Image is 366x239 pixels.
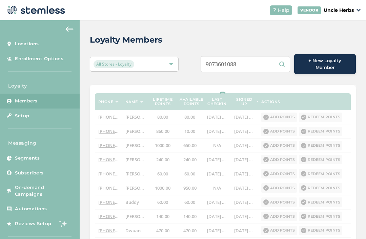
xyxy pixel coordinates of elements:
[5,3,65,17] img: logo-dark-0685b13c.svg
[332,207,366,239] iframe: Chat Widget
[15,55,63,62] span: Enrollment Options
[357,9,361,11] img: icon_down-arrow-small-66adaf34.svg
[15,206,47,212] span: Automations
[15,98,38,104] span: Members
[15,113,29,119] span: Setup
[300,57,350,71] span: + New Loyalty Member
[15,170,44,176] span: Subscribers
[94,60,134,68] span: All Stores - Loyalty
[324,7,354,14] p: Uncle Herbs
[65,26,74,32] img: icon-arrow-back-accent-c549486e.svg
[298,6,321,14] div: VENDOR
[278,7,289,14] span: Help
[15,41,39,47] span: Locations
[90,34,162,46] h2: Loyalty Members
[15,220,52,227] span: Reviews Setup
[15,155,40,162] span: Segments
[15,184,73,197] span: On-demand Campaigns
[294,54,356,74] button: + New Loyalty Member
[201,56,290,72] input: Search
[272,8,277,12] img: icon-help-white-03924b79.svg
[57,217,70,230] img: glitter-stars-b7820f95.gif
